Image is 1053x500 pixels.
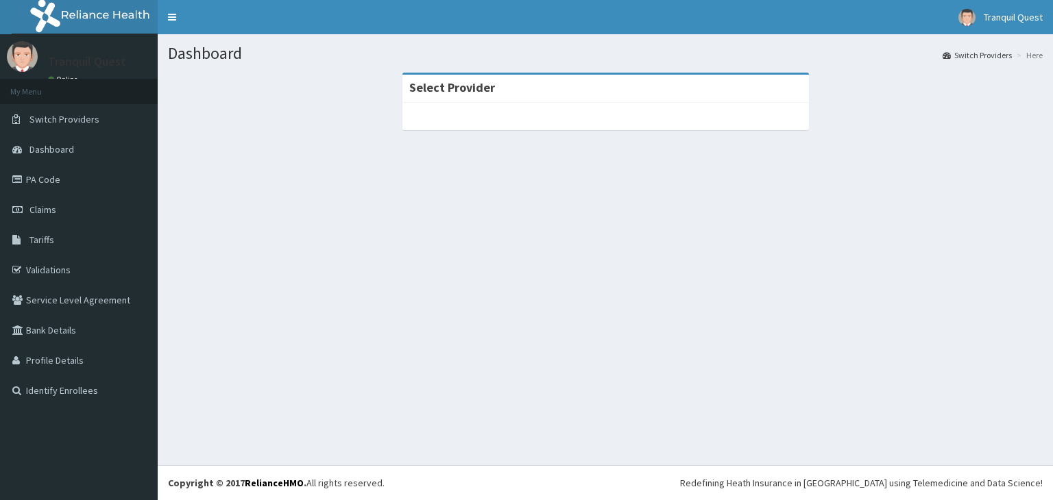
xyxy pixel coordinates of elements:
strong: Select Provider [409,79,495,95]
img: User Image [7,41,38,72]
div: Redefining Heath Insurance in [GEOGRAPHIC_DATA] using Telemedicine and Data Science! [680,476,1043,490]
li: Here [1013,49,1043,61]
a: Switch Providers [943,49,1012,61]
span: Tranquil Quest [984,11,1043,23]
span: Claims [29,203,56,216]
h1: Dashboard [168,45,1043,62]
span: Dashboard [29,143,74,155]
a: RelianceHMO [245,477,304,489]
footer: All rights reserved. [158,465,1053,500]
span: Tariffs [29,234,54,246]
strong: Copyright © 2017 . [168,477,306,489]
img: User Image [958,9,976,26]
p: Tranquil Quest [48,55,126,68]
a: Online [48,75,81,84]
span: Switch Providers [29,113,99,125]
